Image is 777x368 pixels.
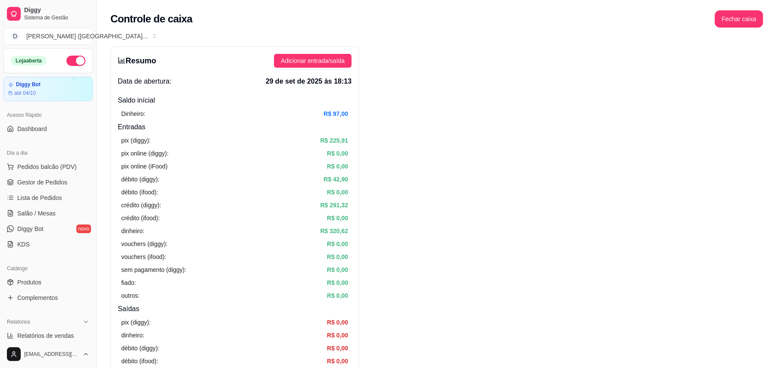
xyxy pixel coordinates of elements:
article: dinheiro: [121,331,145,340]
button: Pedidos balcão (PDV) [3,160,93,174]
span: Complementos [17,293,58,302]
div: Loja aberta [11,56,47,65]
span: [EMAIL_ADDRESS][DOMAIN_NAME] [24,351,79,358]
span: Adicionar entrada/saída [281,56,345,65]
article: pix (diggy): [121,318,151,327]
span: KDS [17,240,30,249]
a: Salão / Mesas [3,206,93,220]
span: Salão / Mesas [17,209,56,218]
span: Relatórios de vendas [17,331,74,340]
a: Dashboard [3,122,93,136]
span: D [11,32,19,41]
a: Lista de Pedidos [3,191,93,205]
button: Fechar caixa [715,10,763,28]
article: sem pagamento (diggy): [121,265,186,274]
a: Gestor de Pedidos [3,175,93,189]
article: crédito (diggy): [121,200,161,210]
article: pix online (diggy): [121,149,169,158]
span: Sistema de Gestão [24,14,89,21]
article: até 04/10 [14,90,36,97]
article: Dinheiro: [121,109,145,119]
article: R$ 0,00 [327,213,348,223]
span: bar-chart [118,56,126,64]
article: débito (ifood): [121,356,158,366]
span: 29 de set de 2025 às 18:13 [266,76,352,87]
article: R$ 0,00 [327,356,348,366]
article: R$ 0,00 [327,149,348,158]
h2: Controle de caixa [110,12,192,26]
div: [PERSON_NAME] ([GEOGRAPHIC_DATA] ... [26,32,148,41]
article: R$ 0,00 [327,239,348,249]
div: Acesso Rápido [3,108,93,122]
article: vouchers (diggy): [121,239,167,249]
a: Relatórios de vendas [3,329,93,343]
article: vouchers (ifood): [121,252,166,262]
span: Dashboard [17,125,47,133]
article: débito (diggy): [121,175,160,184]
span: Lista de Pedidos [17,193,62,202]
article: pix (diggy): [121,136,151,145]
button: [EMAIL_ADDRESS][DOMAIN_NAME] [3,344,93,365]
a: Diggy Botnovo [3,222,93,236]
h4: Saídas [118,304,352,314]
article: débito (ifood): [121,187,158,197]
article: R$ 0,00 [327,252,348,262]
article: R$ 291,32 [320,200,348,210]
article: R$ 0,00 [327,278,348,287]
h4: Saldo inícial [118,95,352,106]
span: Relatórios [7,318,30,325]
article: pix online (iFood) [121,162,167,171]
a: Diggy Botaté 04/10 [3,77,93,101]
span: Data de abertura: [118,76,172,87]
article: R$ 320,62 [320,226,348,236]
article: R$ 0,00 [327,291,348,300]
article: débito (diggy): [121,343,160,353]
a: DiggySistema de Gestão [3,3,93,24]
article: R$ 0,00 [327,162,348,171]
article: fiado: [121,278,136,287]
button: Select a team [3,28,93,45]
a: Complementos [3,291,93,305]
div: Catálogo [3,262,93,275]
article: R$ 97,00 [324,109,348,119]
article: Diggy Bot [16,81,41,88]
span: Gestor de Pedidos [17,178,67,187]
a: Produtos [3,275,93,289]
article: R$ 42,90 [324,175,348,184]
article: outros: [121,291,140,300]
button: Adicionar entrada/saída [274,54,352,68]
div: Dia a dia [3,146,93,160]
a: KDS [3,237,93,251]
article: R$ 0,00 [327,343,348,353]
article: R$ 225,91 [320,136,348,145]
article: dinheiro: [121,226,145,236]
button: Alterar Status [66,56,85,66]
h4: Entradas [118,122,352,132]
article: R$ 0,00 [327,318,348,327]
h3: Resumo [118,55,156,67]
span: Produtos [17,278,41,287]
span: Pedidos balcão (PDV) [17,162,77,171]
span: Diggy Bot [17,225,44,233]
article: R$ 0,00 [327,187,348,197]
article: R$ 0,00 [327,331,348,340]
article: crédito (ifood): [121,213,160,223]
article: R$ 0,00 [327,265,348,274]
span: Diggy [24,6,89,14]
